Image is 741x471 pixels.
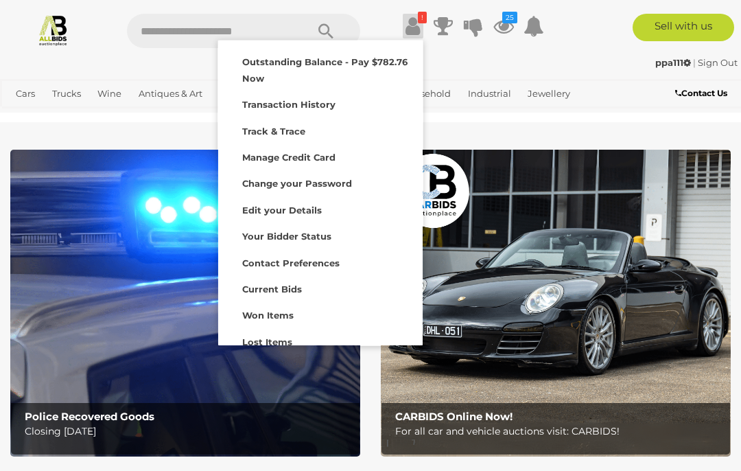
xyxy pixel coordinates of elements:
a: Transaction History [218,90,423,116]
a: Edit your Details [218,196,423,222]
a: Contact Us [675,86,731,101]
a: Your Bidder Status [218,222,423,248]
strong: Lost Items [242,336,292,347]
a: Cars [10,82,40,105]
b: Contact Us [675,88,727,98]
img: Allbids.com.au [37,14,69,46]
a: Hospitality [214,82,274,105]
a: Office [10,105,47,128]
strong: Edit your Details [242,205,322,216]
a: Track & Trace [218,117,423,143]
a: Industrial [462,82,517,105]
button: Search [292,14,360,48]
a: Jewellery [522,82,576,105]
a: Sign Out [698,57,738,68]
a: Antiques & Art [133,82,208,105]
strong: Current Bids [242,284,302,295]
a: Trucks [47,82,86,105]
span: | [693,57,696,68]
a: Lost Items [218,328,423,354]
i: ! [418,12,427,23]
a: Sports [54,105,93,128]
a: Contact Preferences [218,249,423,275]
strong: Manage Credit Card [242,152,336,163]
strong: ppa111 [655,57,691,68]
a: [GEOGRAPHIC_DATA] [98,105,207,128]
a: Household [396,82,456,105]
strong: Track & Trace [242,126,305,137]
a: Change your Password [218,169,423,195]
i: 25 [502,12,517,23]
strong: Change your Password [242,178,352,189]
strong: Contact Preferences [242,257,340,268]
a: 25 [493,14,514,38]
a: Wine [92,82,127,105]
strong: Your Bidder Status [242,231,331,242]
strong: Outstanding Balance - Pay $782.76 Now [242,56,408,83]
strong: Won Items [242,310,294,321]
strong: Transaction History [242,99,336,110]
a: Sell with us [633,14,735,41]
a: ppa111 [655,57,693,68]
a: ! [403,14,423,38]
a: Won Items [218,301,423,327]
a: Current Bids [218,275,423,301]
a: Manage Credit Card [218,143,423,169]
a: Outstanding Balance - Pay $782.76 Now [218,47,423,90]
